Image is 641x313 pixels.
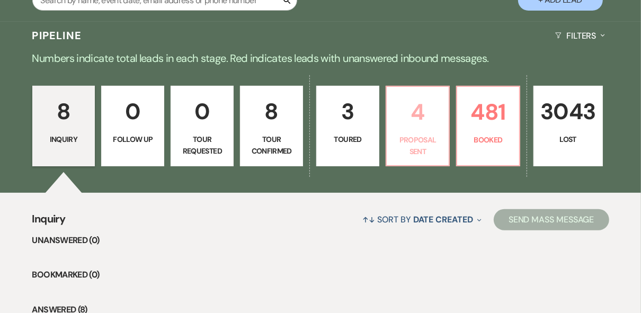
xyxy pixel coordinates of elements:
p: Booked [464,134,513,146]
p: 8 [247,94,296,129]
button: Send Mass Message [494,209,609,230]
p: 0 [108,94,157,129]
a: 0Follow Up [101,86,164,166]
span: ↑↓ [363,214,376,225]
li: Bookmarked (0) [32,268,609,282]
p: Lost [540,133,595,145]
p: 0 [177,94,227,129]
p: 4 [393,94,442,130]
p: 3 [323,94,372,129]
p: Tour Confirmed [247,133,296,157]
li: Unanswered (0) [32,234,609,247]
a: 8Tour Confirmed [240,86,303,166]
span: Date Created [413,214,473,225]
p: Toured [323,133,372,145]
p: Proposal Sent [393,134,442,158]
span: Inquiry [32,211,66,234]
button: Filters [551,22,609,50]
a: 8Inquiry [32,86,95,166]
a: 3043Lost [533,86,602,166]
a: 3Toured [316,86,379,166]
p: 3043 [540,94,595,129]
p: 8 [39,94,88,129]
p: 481 [464,94,513,130]
h3: Pipeline [32,28,82,43]
p: Follow Up [108,133,157,145]
p: Inquiry [39,133,88,145]
p: Tour Requested [177,133,227,157]
a: 0Tour Requested [171,86,234,166]
a: 4Proposal Sent [386,86,450,166]
button: Sort By Date Created [359,205,486,234]
a: 481Booked [456,86,520,166]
